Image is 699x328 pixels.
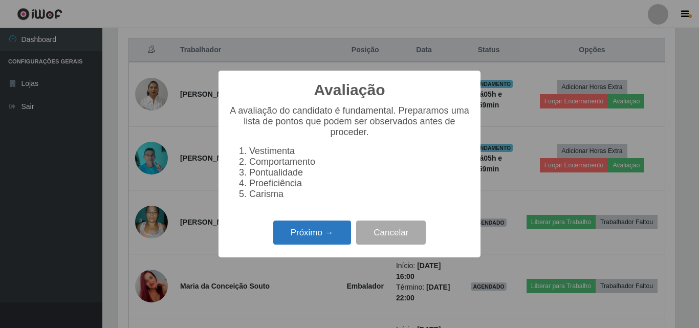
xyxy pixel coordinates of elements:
li: Pontualidade [249,167,470,178]
h2: Avaliação [314,81,385,99]
li: Comportamento [249,157,470,167]
button: Próximo → [273,221,351,245]
p: A avaliação do candidato é fundamental. Preparamos uma lista de pontos que podem ser observados a... [229,105,470,138]
li: Carisma [249,189,470,200]
li: Vestimenta [249,146,470,157]
li: Proeficiência [249,178,470,189]
button: Cancelar [356,221,426,245]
